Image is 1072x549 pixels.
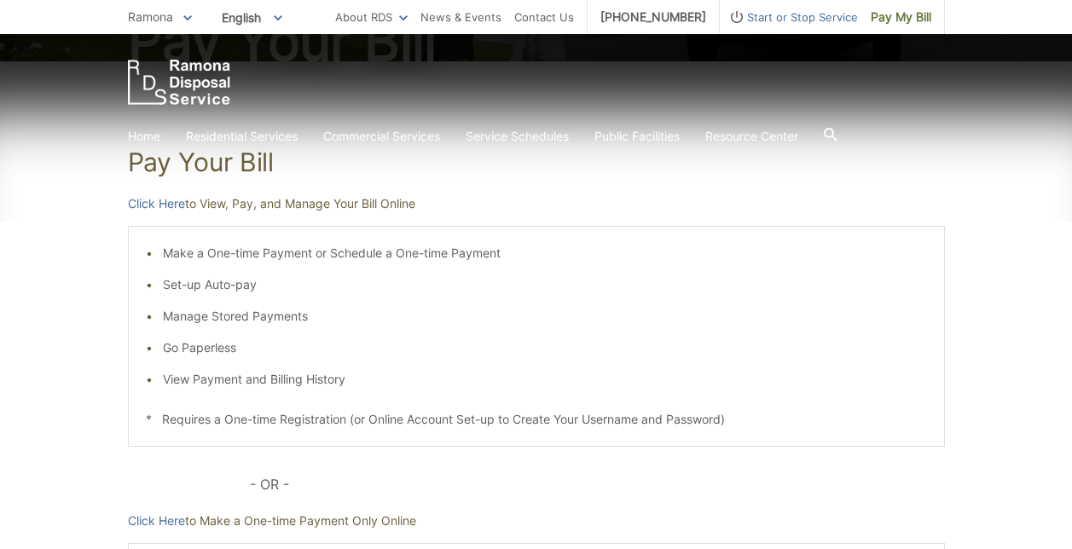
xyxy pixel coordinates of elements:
a: Residential Services [186,127,298,146]
li: Manage Stored Payments [163,307,927,326]
a: EDCD logo. Return to the homepage. [128,60,230,105]
a: News & Events [420,8,501,26]
p: to View, Pay, and Manage Your Bill Online [128,194,945,213]
a: Public Facilities [594,127,680,146]
a: Resource Center [705,127,798,146]
li: Go Paperless [163,338,927,357]
a: About RDS [335,8,408,26]
li: Make a One-time Payment or Schedule a One-time Payment [163,244,927,263]
p: to Make a One-time Payment Only Online [128,511,945,530]
a: Click Here [128,194,185,213]
li: Set-up Auto-pay [163,275,927,294]
span: Ramona [128,9,173,24]
a: Contact Us [514,8,574,26]
p: * Requires a One-time Registration (or Online Account Set-up to Create Your Username and Password) [146,410,927,429]
a: Service Schedules [466,127,569,146]
a: Click Here [128,511,185,530]
a: Commercial Services [323,127,440,146]
li: View Payment and Billing History [163,370,927,389]
a: Home [128,127,160,146]
span: English [209,3,295,32]
span: Pay My Bill [871,8,931,26]
h1: Pay Your Bill [128,147,945,177]
p: - OR - [250,472,944,496]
